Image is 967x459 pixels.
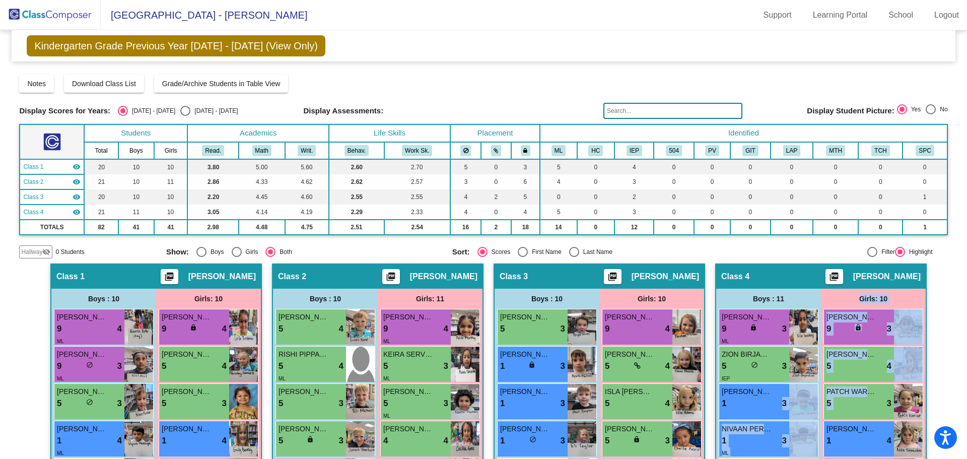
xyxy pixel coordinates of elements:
[128,106,175,115] div: [DATE] - [DATE]
[813,220,858,235] td: 0
[383,397,388,410] span: 5
[722,376,730,381] span: IEP
[57,322,61,336] span: 9
[303,106,383,115] span: Display Assessments:
[239,159,285,174] td: 5.00
[916,145,934,156] button: SPC
[722,349,772,360] span: ZION BIRJANDIAN
[771,159,813,174] td: 0
[450,189,481,205] td: 4
[279,322,283,336] span: 5
[481,205,511,220] td: 0
[577,189,615,205] td: 0
[278,272,306,282] span: Class 2
[329,189,384,205] td: 2.55
[500,386,550,397] span: [PERSON_NAME]
[166,247,189,256] span: Show:
[481,220,511,235] td: 2
[903,159,947,174] td: 0
[750,324,757,331] span: lock
[384,189,450,205] td: 2.55
[807,106,894,115] span: Display Student Picture:
[161,269,178,284] button: Print Students Details
[385,272,397,286] mat-icon: picture_as_pdf
[190,324,197,331] span: lock
[705,145,719,156] button: PV
[751,361,758,368] span: do_not_disturb_alt
[162,80,281,88] span: Grade/Archive Students in Table View
[57,376,64,381] span: ML
[162,349,212,360] span: [PERSON_NAME]
[481,142,511,159] th: Keep with students
[51,289,156,309] div: Boys : 10
[118,106,238,116] mat-radio-group: Select an option
[722,322,726,336] span: 9
[813,159,858,174] td: 0
[813,189,858,205] td: 0
[329,124,450,142] th: Life Skills
[722,312,772,322] span: [PERSON_NAME]
[402,145,432,156] button: Work Sk.
[755,7,800,23] a: Support
[825,269,843,284] button: Print Students Details
[665,397,670,410] span: 4
[154,220,188,235] td: 41
[716,289,821,309] div: Boys : 11
[444,322,448,336] span: 4
[57,360,61,373] span: 9
[730,205,770,220] td: 0
[72,80,136,88] span: Download Class List
[694,142,730,159] th: Parent Volunteer
[654,174,694,189] td: 0
[444,360,448,373] span: 3
[383,376,390,381] span: ML
[154,205,188,220] td: 10
[771,205,813,220] td: 0
[730,159,770,174] td: 0
[614,205,654,220] td: 3
[855,324,862,331] span: lock
[826,145,845,156] button: MTH
[410,272,477,282] span: [PERSON_NAME]
[339,397,343,410] span: 3
[561,360,565,373] span: 3
[452,247,731,257] mat-radio-group: Select an option
[577,142,615,159] th: Highly Capable
[654,159,694,174] td: 0
[163,272,175,286] mat-icon: picture_as_pdf
[540,124,947,142] th: Identified
[118,189,154,205] td: 10
[187,205,238,220] td: 3.05
[540,220,577,235] td: 14
[118,159,154,174] td: 10
[222,360,227,373] span: 4
[444,397,448,410] span: 3
[551,145,566,156] button: ML
[853,272,921,282] span: [PERSON_NAME]
[450,159,481,174] td: 5
[23,177,43,186] span: Class 2
[383,322,388,336] span: 9
[84,142,118,159] th: Total
[599,289,704,309] div: Girls: 10
[730,220,770,235] td: 0
[190,106,238,115] div: [DATE] - [DATE]
[903,220,947,235] td: 1
[500,349,550,360] span: [PERSON_NAME]
[903,174,947,189] td: 0
[162,322,166,336] span: 9
[722,339,729,344] span: ML
[614,220,654,235] td: 12
[20,159,84,174] td: Bethany Obieglo - No Class Name
[730,142,770,159] th: Intervention Team Watchlist
[57,397,61,410] span: 5
[84,220,118,235] td: 82
[887,397,891,410] span: 3
[23,192,43,202] span: Class 3
[495,289,599,309] div: Boys : 10
[577,174,615,189] td: 0
[20,174,84,189] td: Mel Siebel - No Class Name
[858,159,903,174] td: 0
[55,247,84,256] span: 0 Students
[826,322,831,336] span: 9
